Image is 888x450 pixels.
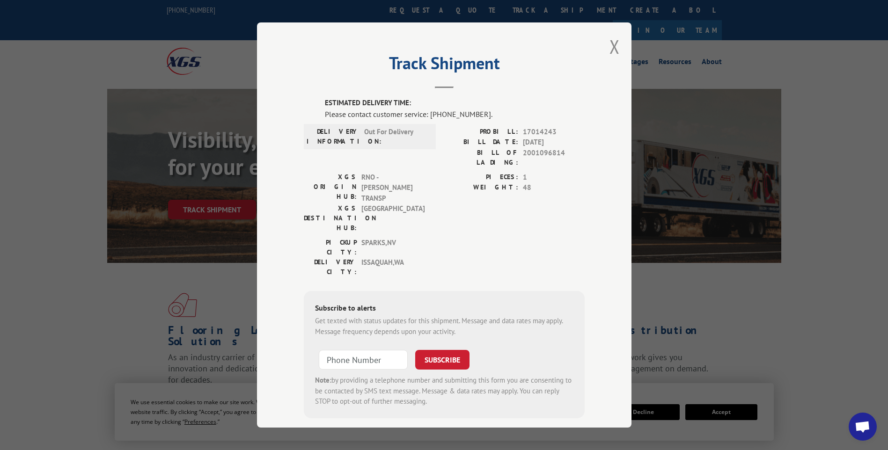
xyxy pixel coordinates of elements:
span: [DATE] [523,137,585,148]
label: XGS ORIGIN HUB: [304,172,357,204]
label: PROBILL: [444,127,518,138]
div: Subscribe to alerts [315,302,573,316]
label: DELIVERY CITY: [304,257,357,277]
span: SPARKS , NV [361,238,425,257]
h2: Track Shipment [304,57,585,74]
span: RNO - [PERSON_NAME] TRANSP [361,172,425,204]
span: [GEOGRAPHIC_DATA] [361,203,425,233]
div: by providing a telephone number and submitting this form you are consenting to be contacted by SM... [315,375,573,407]
span: Out For Delivery [364,127,427,146]
label: XGS DESTINATION HUB: [304,203,357,233]
button: SUBSCRIBE [415,350,470,370]
span: 17014243 [523,127,585,138]
strong: Note: [315,376,331,385]
label: BILL OF LADING: [444,148,518,167]
div: Get texted with status updates for this shipment. Message and data rates may apply. Message frequ... [315,316,573,337]
label: WEIGHT: [444,182,518,193]
span: 1 [523,172,585,183]
div: Open chat [849,413,877,441]
span: 48 [523,182,585,193]
span: 2001096814 [523,148,585,167]
span: ISSAQUAH , WA [361,257,425,277]
label: ESTIMATED DELIVERY TIME: [325,98,585,109]
label: PICKUP CITY: [304,238,357,257]
label: PIECES: [444,172,518,183]
label: DELIVERY INFORMATION: [307,127,360,146]
button: Close modal [609,34,620,59]
input: Phone Number [319,350,408,370]
div: Please contact customer service: [PHONE_NUMBER]. [325,109,585,120]
label: BILL DATE: [444,137,518,148]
